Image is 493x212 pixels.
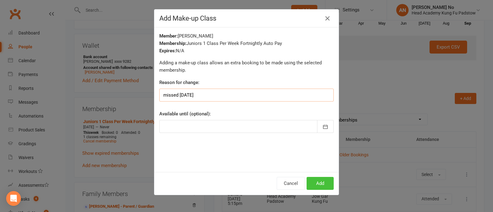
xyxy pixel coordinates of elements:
input: Optional [159,89,334,102]
label: Reason for change: [159,79,199,86]
button: Add [307,177,334,190]
strong: Expires: [159,48,176,54]
strong: Member: [159,33,178,39]
button: Close [323,14,332,23]
div: N/A [159,47,334,54]
p: Adding a make-up class allows an extra booking to be made using the selected membership. [159,59,334,74]
div: [PERSON_NAME] [159,32,334,40]
h4: Add Make-up Class [159,14,334,22]
div: Open Intercom Messenger [6,191,21,206]
strong: Membership: [159,41,186,46]
label: Available until (optional): [159,110,211,118]
button: Cancel [277,177,305,190]
div: Juniors 1 Class Per Week Fortnightly Auto Pay [159,40,334,47]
